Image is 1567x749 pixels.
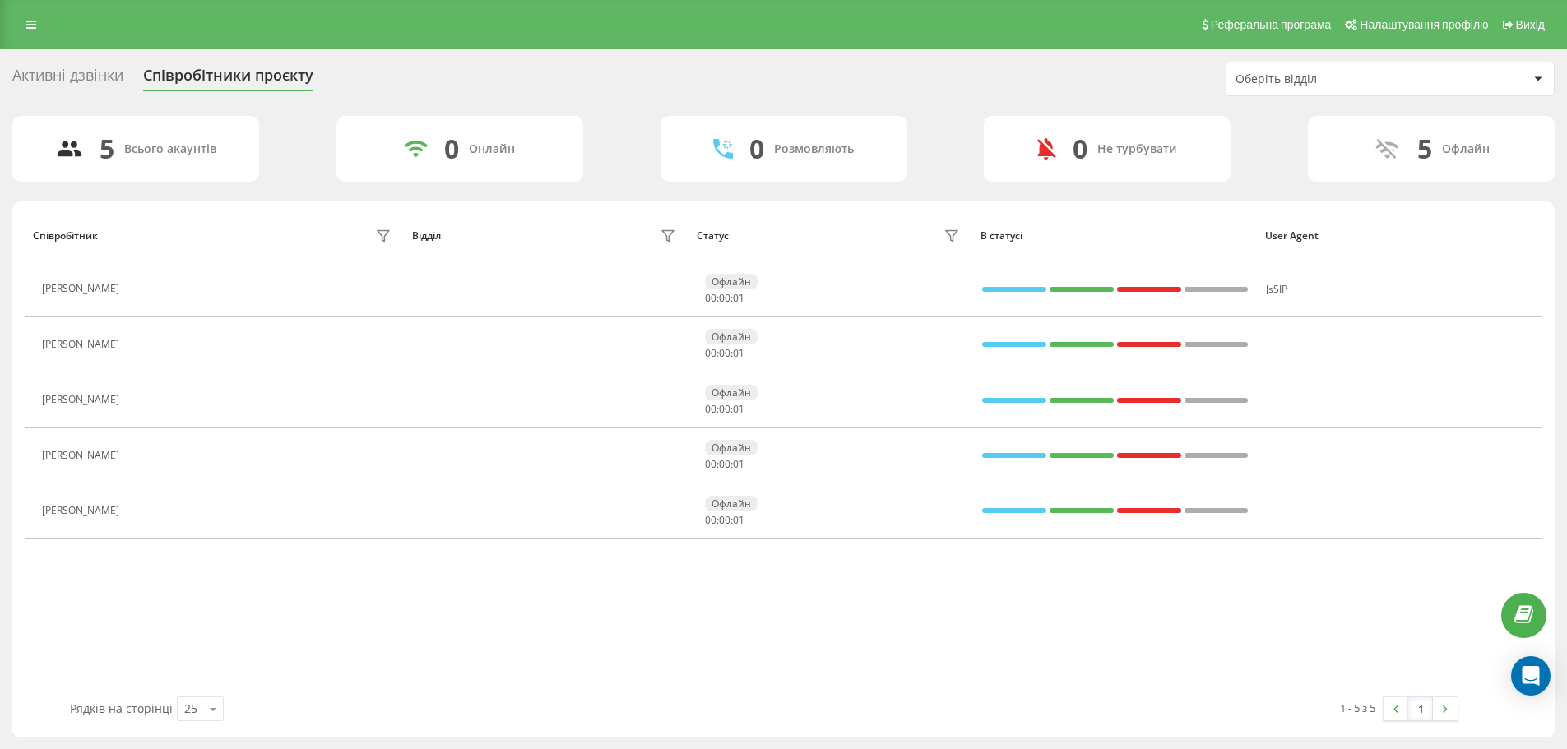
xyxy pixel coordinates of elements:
span: 00 [705,457,716,471]
div: : : [705,404,744,415]
div: 0 [749,133,764,164]
span: 00 [719,346,730,360]
div: Відділ [412,230,441,242]
div: User Agent [1265,230,1534,242]
div: Статус [697,230,729,242]
div: Офлайн [705,440,758,455]
span: 01 [733,346,744,360]
div: 0 [444,133,459,164]
div: [PERSON_NAME] [42,339,123,350]
span: 00 [705,513,716,527]
div: : : [705,348,744,359]
div: Розмовляють [774,142,854,156]
span: 01 [733,402,744,416]
div: : : [705,459,744,470]
div: Оберіть відділ [1236,72,1432,86]
div: Всього акаунтів [124,142,216,156]
span: 00 [719,457,730,471]
div: [PERSON_NAME] [42,394,123,405]
div: Не турбувати [1097,142,1177,156]
span: 01 [733,291,744,305]
div: [PERSON_NAME] [42,505,123,516]
span: Вихід [1516,18,1545,31]
div: Офлайн [705,329,758,344]
div: Онлайн [469,142,515,156]
div: Співробітники проєкту [143,67,313,92]
span: 00 [705,346,716,360]
span: Рядків на сторінці [70,700,173,716]
span: Налаштування профілю [1360,18,1488,31]
div: 1 - 5 з 5 [1340,700,1375,716]
div: 0 [1073,133,1087,164]
div: [PERSON_NAME] [42,450,123,461]
div: 5 [1417,133,1432,164]
div: [PERSON_NAME] [42,283,123,294]
div: В статусі [981,230,1249,242]
span: 00 [719,402,730,416]
span: 01 [733,513,744,527]
span: Реферальна програма [1211,18,1332,31]
div: Офлайн [705,274,758,289]
div: Активні дзвінки [12,67,123,92]
span: 00 [719,291,730,305]
div: Офлайн [705,496,758,511]
a: 1 [1408,697,1433,720]
div: 5 [100,133,114,164]
span: 01 [733,457,744,471]
div: Офлайн [705,385,758,400]
span: JsSIP [1266,282,1287,296]
span: 00 [705,402,716,416]
div: Офлайн [1442,142,1490,156]
span: 00 [705,291,716,305]
span: 00 [719,513,730,527]
div: 25 [184,700,197,717]
div: : : [705,515,744,526]
div: : : [705,293,744,304]
div: Open Intercom Messenger [1511,656,1551,696]
div: Співробітник [33,230,98,242]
